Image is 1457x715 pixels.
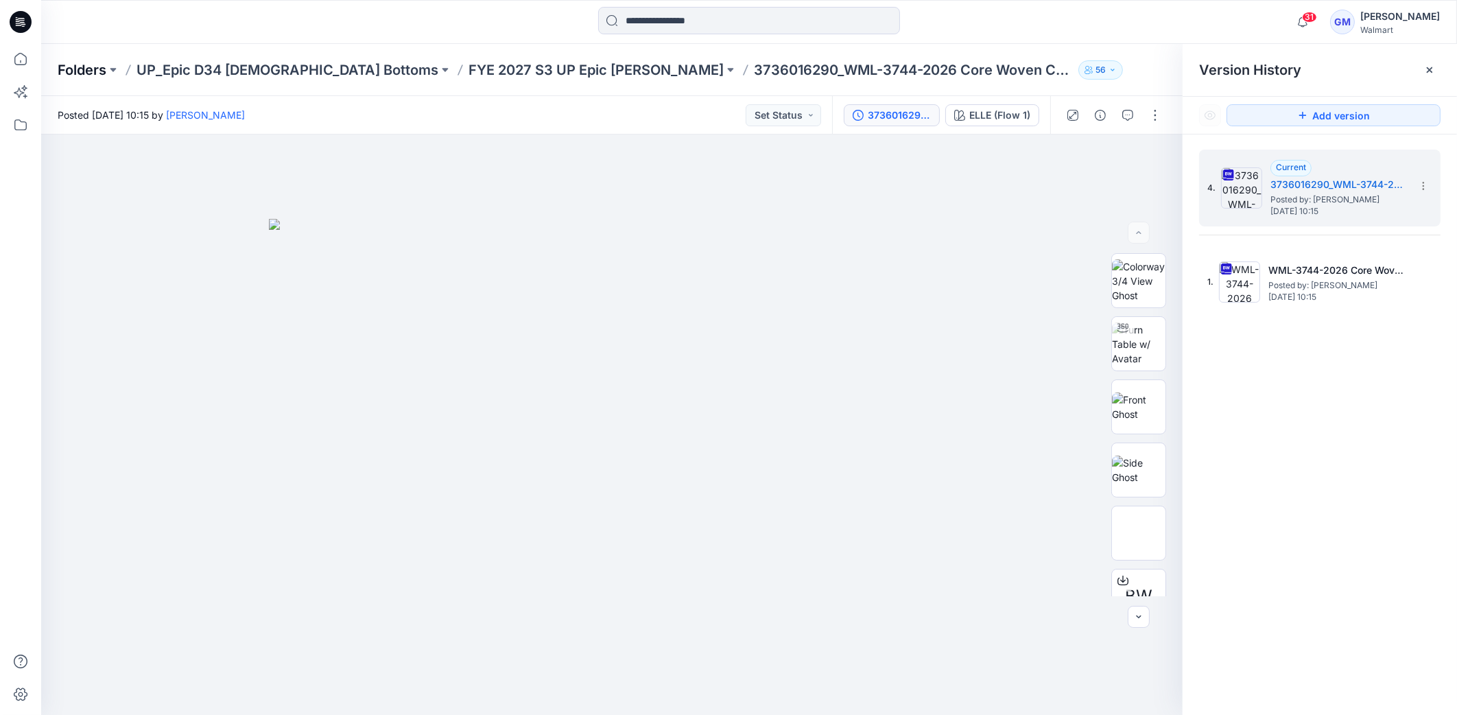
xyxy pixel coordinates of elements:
[1360,8,1440,25] div: [PERSON_NAME]
[1125,584,1152,609] span: BW
[1112,259,1165,303] img: Colorway 3/4 View Ghost
[1268,262,1406,279] h5: WML-3744-2026 Core Woven Crop Straight Jegging - Inseam 27"_Soft Silver
[1089,104,1111,126] button: Details
[1270,193,1408,207] span: Posted by: Gayan Mahawithanalage
[166,109,245,121] a: [PERSON_NAME]
[868,108,931,123] div: 3736016290_WML-3744-2026-Core Woven Crop Straight Jegging_Size 6
[1424,65,1435,75] button: Close
[844,104,940,126] button: 3736016290_WML-3744-2026-Core Woven Crop Straight Jegging_Size 6
[469,60,724,80] a: FYE 2027 S3 UP Epic [PERSON_NAME]
[1219,261,1260,303] img: WML-3744-2026 Core Woven Crop Straight Jegging - Inseam 27"_Soft Silver
[137,60,438,80] a: UP_Epic D34 [DEMOGRAPHIC_DATA] Bottoms
[1330,10,1355,34] div: GM
[1302,12,1317,23] span: 31
[1276,162,1306,172] span: Current
[1207,276,1213,288] span: 1.
[1112,392,1165,421] img: Front Ghost
[58,60,106,80] a: Folders
[1078,60,1123,80] button: 56
[1112,456,1165,484] img: Side Ghost
[1207,182,1216,194] span: 4.
[1199,62,1301,78] span: Version History
[969,108,1030,123] div: ELLE (Flow 1)
[1268,292,1406,302] span: [DATE] 10:15
[754,60,1073,80] p: 3736016290_WML-3744-2026 Core Woven Crop Straight Jegging - Inseam 29
[1221,167,1262,209] img: 3736016290_WML-3744-2026-Core Woven Crop Straight Jegging_Size 6
[1199,104,1221,126] button: Show Hidden Versions
[1270,176,1408,193] h5: 3736016290_WML-3744-2026-Core Woven Crop Straight Jegging_Size 6
[1360,25,1440,35] div: Walmart
[1095,62,1106,78] p: 56
[1268,279,1406,292] span: Posted by: Gayan Mahawithanalage
[58,108,245,122] span: Posted [DATE] 10:15 by
[1112,323,1165,366] img: Turn Table w/ Avatar
[269,219,955,715] img: eyJhbGciOiJIUzI1NiIsImtpZCI6IjAiLCJzbHQiOiJzZXMiLCJ0eXAiOiJKV1QifQ.eyJkYXRhIjp7InR5cGUiOiJzdG9yYW...
[945,104,1039,126] button: ELLE (Flow 1)
[1270,207,1408,216] span: [DATE] 10:15
[1227,104,1441,126] button: Add version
